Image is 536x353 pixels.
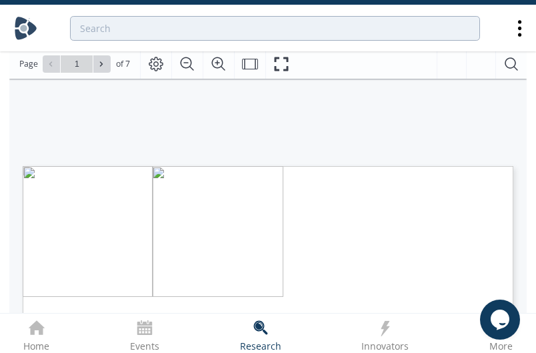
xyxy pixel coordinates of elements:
img: Home [14,17,37,40]
iframe: chat widget [480,300,523,340]
input: Advanced Search [70,16,480,41]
